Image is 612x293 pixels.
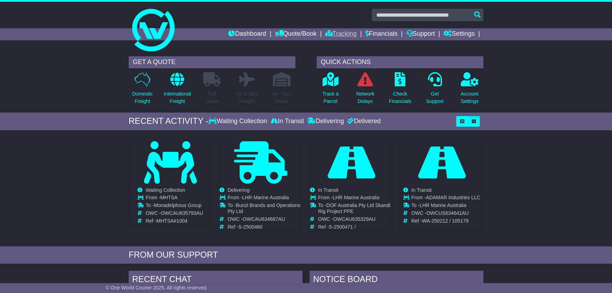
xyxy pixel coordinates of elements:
a: NetworkDelays [356,72,375,109]
a: DomesticFreight [132,72,153,109]
td: To - [411,202,480,210]
a: Quote/Book [275,28,317,40]
a: AccountSettings [460,72,479,109]
td: OWC - [146,210,203,218]
span: Bunzl Brands and Operations Pty Ltd [228,202,300,214]
div: RECENT ACTIVITY - [129,116,208,126]
td: Ref - [318,224,393,230]
span: ADAMAR Industries LLC [426,195,480,200]
p: Air & Sea Freight [236,90,257,105]
p: Full Loads [203,90,221,105]
a: GetSupport [426,72,444,109]
td: OWC - [228,216,302,224]
td: To - [146,202,203,210]
span: LHR Marine Australia [419,202,466,208]
td: To - [318,202,393,216]
span: OWCAU634687AU [243,216,285,222]
span: OWCAU635793AU [161,210,203,216]
td: From - [411,195,480,202]
a: Financials [365,28,398,40]
span: WA-250212 / 105179 [422,218,469,224]
p: Get Support [426,90,443,105]
span: MHTSA [160,195,177,200]
div: QUICK ACTIONS [317,56,483,68]
div: Waiting Collection [208,117,269,125]
p: Air / Sea Depot [272,90,291,105]
span: Waiting Collection [146,187,185,193]
td: Ref - [411,218,480,224]
div: NOTICE BOARD [310,271,483,290]
span: OWCAU635329AU [333,216,376,222]
a: Support [406,28,435,40]
p: Domestic Freight [132,90,153,105]
td: From - [228,195,302,202]
span: OWCUS634641AU [426,210,469,216]
span: S-2500471 / [329,224,355,230]
td: To - [228,202,302,216]
a: Dashboard [228,28,266,40]
span: © One World Courier 2025. All rights reserved. [106,285,208,291]
div: GET A QUOTE [129,56,295,68]
span: MHTSA#1004 [157,218,188,224]
span: LHR Marine Australia [333,195,379,200]
td: OWC - [411,210,480,218]
p: Account Settings [461,90,479,105]
span: LHR Marine Australia [242,195,289,200]
a: Tracking [325,28,357,40]
span: Delivering [228,187,249,193]
div: FROM OUR SUPPORT [129,250,483,260]
span: Monadelphous Group [154,202,202,208]
p: Check Financials [389,90,411,105]
div: Delivering [306,117,346,125]
span: DOF Australia Pty Ltd Skandi Rig Project PPE [318,202,390,214]
p: International Freight [164,90,191,105]
span: In Transit [318,187,339,193]
td: From - [318,195,393,202]
span: In Transit [411,187,432,193]
div: Delivered [346,117,381,125]
td: From - [146,195,203,202]
span: S-2500460 [238,224,263,230]
p: Network Delays [356,90,374,105]
a: InternationalFreight [163,72,191,109]
a: CheckFinancials [389,72,412,109]
a: Settings [443,28,475,40]
td: Ref - [228,224,302,230]
td: OWC - [318,216,393,224]
td: Ref - [146,218,203,224]
div: RECENT CHAT [129,271,302,290]
p: Track a Parcel [322,90,339,105]
a: Track aParcel [322,72,339,109]
div: In Transit [269,117,306,125]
